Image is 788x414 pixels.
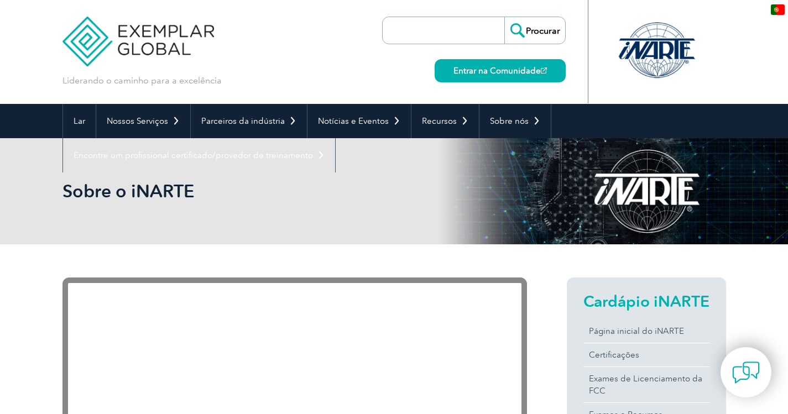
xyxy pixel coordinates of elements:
[62,75,222,86] font: Liderando o caminho para a excelência
[191,104,307,138] a: Parceiros da indústria
[435,59,566,82] a: Entrar na Comunidade
[490,116,529,126] font: Sobre nós
[201,116,285,126] font: Parceiros da indústria
[63,104,96,138] a: Lar
[732,359,760,386] img: contact-chat.png
[74,150,313,160] font: Encontre um profissional certificado/provedor de treinamento
[318,116,389,126] font: Notícias e Eventos
[583,319,709,343] a: Página inicial do iNARTE
[583,292,709,311] font: Cardápio iNARTE
[63,138,335,172] a: Encontre um profissional certificado/provedor de treinamento
[589,350,639,360] font: Certificações
[583,343,709,366] a: Certificações
[422,116,457,126] font: Recursos
[589,326,684,336] font: Página inicial do iNARTE
[411,104,479,138] a: Recursos
[307,104,411,138] a: Notícias e Eventos
[453,66,541,76] font: Entrar na Comunidade
[504,17,565,44] input: Procurar
[107,116,168,126] font: Nossos Serviços
[589,374,702,396] font: Exames de Licenciamento da FCC
[583,367,709,402] a: Exames de Licenciamento da FCC
[96,104,190,138] a: Nossos Serviços
[479,104,551,138] a: Sobre nós
[771,4,785,15] img: pt
[62,180,195,202] font: Sobre o iNARTE
[541,67,547,74] img: open_square.png
[74,116,85,126] font: Lar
